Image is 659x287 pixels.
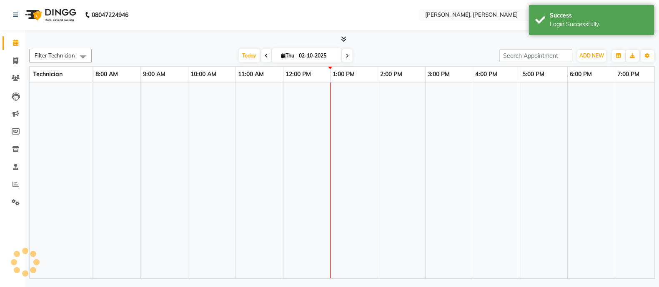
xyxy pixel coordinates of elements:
a: 5:00 PM [520,68,546,80]
div: Success [550,11,648,20]
a: 7:00 PM [615,68,641,80]
a: 1:00 PM [331,68,357,80]
a: 9:00 AM [141,68,168,80]
a: 6:00 PM [568,68,594,80]
a: 3:00 PM [426,68,452,80]
span: ADD NEW [579,52,604,59]
b: 08047224946 [92,3,128,27]
span: Today [239,49,260,62]
div: Login Successfully. [550,20,648,29]
img: logo [21,3,78,27]
span: Thu [279,52,296,59]
a: 10:00 AM [188,68,218,80]
a: 11:00 AM [236,68,266,80]
a: 12:00 PM [283,68,313,80]
button: ADD NEW [577,50,606,62]
span: Filter Technician [35,52,75,59]
span: Technician [33,70,63,78]
a: 8:00 AM [93,68,120,80]
input: 2025-10-02 [296,50,338,62]
a: 2:00 PM [378,68,404,80]
input: Search Appointment [499,49,572,62]
a: 4:00 PM [473,68,499,80]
